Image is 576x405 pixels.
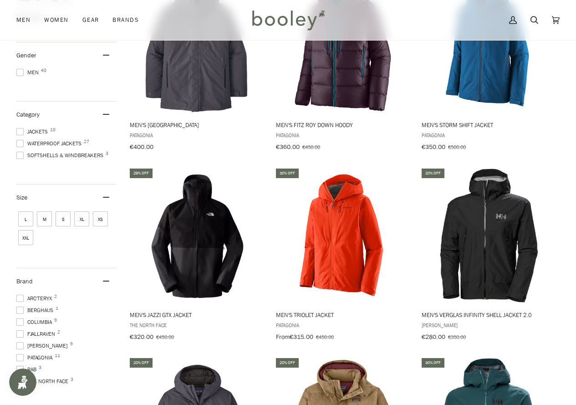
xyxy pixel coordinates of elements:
span: The North Face [16,377,71,385]
iframe: Button to open loyalty program pop-up [9,369,36,396]
span: 27 [84,139,89,144]
span: €400.00 [130,143,153,151]
span: Category [16,110,40,119]
span: 11 [55,354,60,358]
span: 10 [50,128,56,132]
span: Size: XXL [18,230,33,245]
div: 20% off [422,169,444,178]
span: Arc'teryx [16,294,55,302]
div: 20% off [276,358,299,368]
span: Men's Triolet Jacket [276,311,410,319]
span: €280.00 [422,333,445,341]
span: Patagonia [130,131,264,139]
span: Berghaus [16,306,56,314]
span: Gear [82,15,99,25]
span: Waterproof Jackets [16,139,84,148]
span: Fjallraven [16,330,58,338]
span: Gender [16,51,36,60]
span: €350.00 [422,143,445,151]
a: Men's Triolet Jacket [275,167,412,344]
span: Patagonia [276,321,410,329]
span: €350.00 [448,333,466,341]
span: Size [16,193,27,202]
span: Size: S [56,211,71,226]
span: €500.00 [448,143,466,151]
span: €450.00 [156,333,174,341]
span: Patagonia [422,131,556,139]
span: €315.00 [290,333,313,341]
a: Men's Verglas Infinity Shell Jacket 2.0 [420,167,557,344]
span: €320.00 [130,333,153,341]
span: Size: L [18,211,33,226]
a: Men's Jazzi GTX Jacket [128,167,265,344]
span: 3 [106,151,108,156]
span: 9 [70,342,73,346]
span: 2 [54,294,57,299]
span: Size: XL [74,211,89,226]
span: Softshells & Windbreakers [16,151,106,159]
span: Brands [112,15,139,25]
span: Men [16,68,41,77]
img: Patagonia Men's Triolet Jacket Pollinator Orange - Booley Galway [275,167,412,304]
span: 40 [41,68,46,73]
img: The North Face Men's Jazzi Gore-Tex Jacket Asphalt Grey / TNF Black - Booley Galway [129,167,265,304]
div: 30% off [276,169,299,178]
span: 9 [54,318,57,323]
img: Booley [248,7,328,33]
span: Patagonia [276,131,410,139]
span: Brand [16,277,33,286]
span: Men's Fitz Roy Down Hoody [276,121,410,129]
span: Rab [16,365,39,374]
span: Size: M [37,211,52,226]
span: 2 [57,330,60,334]
span: The North Face [130,321,264,329]
span: €450.00 [302,143,320,151]
span: 3 [39,365,41,370]
span: Women [44,15,68,25]
img: Helly Hansen Men's Verglas Infinity Shell Jacket 2.0 Black - Booley Galway [421,167,557,304]
span: [PERSON_NAME] [16,342,71,350]
span: From [276,333,290,341]
span: Men [16,15,31,25]
span: Men's [GEOGRAPHIC_DATA] [130,121,264,129]
span: 1 [56,306,58,311]
span: Jackets [16,128,51,136]
div: 29% off [130,169,153,178]
span: €450.00 [316,333,334,341]
span: Columbia [16,318,55,326]
span: Men's Jazzi GTX Jacket [130,311,264,319]
span: Patagonia [16,354,55,362]
span: Men's Storm Shift Jacket [422,121,556,129]
span: Size: XS [93,211,108,226]
div: 30% off [422,358,444,368]
span: Men's Verglas Infinity Shell Jacket 2.0 [422,311,556,319]
span: [PERSON_NAME] [422,321,556,329]
span: €360.00 [276,143,300,151]
span: 3 [71,377,73,382]
div: 20% off [130,358,153,368]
